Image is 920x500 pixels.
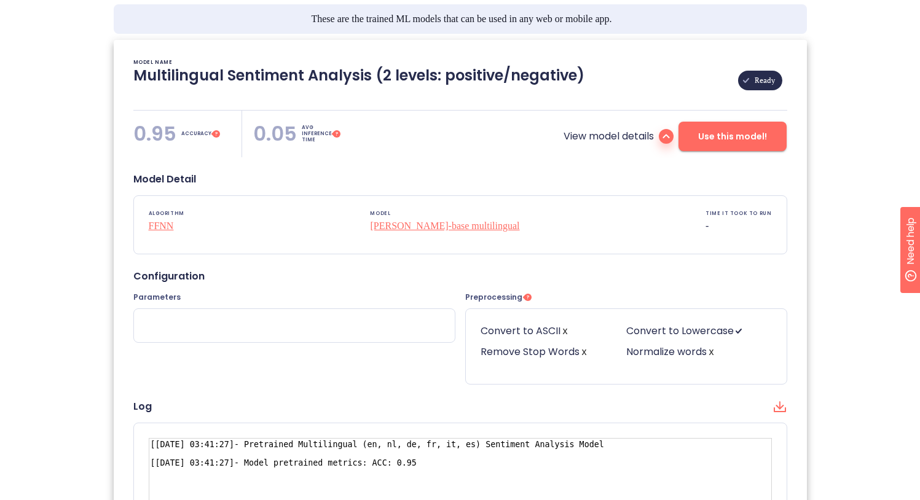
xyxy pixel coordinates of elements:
p: Log [133,400,152,413]
p: 0.05 [253,122,297,146]
p: ALGORITHM [149,211,184,217]
span: Use this model! [698,129,767,144]
tspan: ? [336,131,338,138]
p: Convert to ASCII [481,324,560,338]
p: Remove Stop Words [481,345,580,359]
span: x [582,346,587,357]
p: Normalize words [626,345,707,359]
button: Use this model! [678,122,787,151]
p: Convert to Lowercase [626,324,734,338]
p: Configuration [133,270,205,283]
span: These are the trained ML models that can be used in any web or mobile app. [311,12,611,26]
p: Model Detail [133,173,196,186]
span: x [709,346,714,357]
p: [PERSON_NAME]-base multilingual [370,219,519,233]
p: TIME IT TOOK TO RUN [706,211,771,217]
p: Multilingual Sentiment Analysis (2 levels: positive/negative) [133,66,584,95]
p: Parameters [133,292,181,302]
p: Preprocessing [465,292,522,302]
p: MODEL [370,211,519,217]
p: FFNN [149,219,184,233]
p: MODEL NAME [133,60,173,66]
span: Need help [29,3,76,18]
span: Ready [747,36,782,125]
tspan: ? [526,294,529,301]
p: - [706,219,771,233]
tspan: ? [214,131,217,138]
p: 0.95 [133,122,176,146]
p: View model details [564,129,654,144]
p: ACCURACY [181,131,211,137]
span: x [563,326,568,337]
p: AVG INFERENCE TIME [302,125,331,143]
